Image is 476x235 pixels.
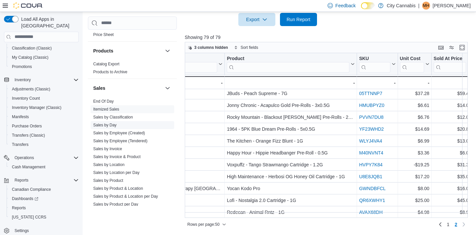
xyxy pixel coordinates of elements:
a: My Catalog (Classic) [9,53,51,61]
div: BCLDB [144,196,222,204]
a: Price Sheet [93,32,114,37]
a: Inventory Count [9,94,43,102]
span: Sales by Product & Location per Day [93,194,158,199]
div: Pricing [88,31,177,41]
div: Yocan - Herbal Therapy [GEOGRAPHIC_DATA] [144,185,222,192]
span: Manifests [9,113,79,121]
button: Operations [1,153,81,162]
span: Manifests [12,114,29,119]
button: Sales [93,85,162,91]
span: 1 [447,221,450,228]
a: Sales by Product & Location [93,186,143,191]
button: Transfers (Classic) [7,131,81,140]
a: QR6XWHY1 [359,198,385,203]
button: Canadian Compliance [7,185,81,194]
div: BCLDB [144,101,222,109]
div: Voxpuffz - Tango Strawmango Cartridge - 1.2G [227,161,355,169]
span: Inventory [12,76,79,84]
input: Dark Mode [361,2,375,9]
div: Yocan Kodo Pro [227,185,355,192]
div: $8.90 [434,208,471,216]
button: Keyboard shortcuts [437,44,445,51]
a: Sales by Location [93,162,125,167]
div: Supplier [144,55,217,72]
a: Previous page [436,220,444,228]
a: Dashboards [9,195,41,203]
span: Operations [12,154,79,162]
span: Sales by Product per Day [93,202,138,207]
a: 05TTNNP7 [359,91,382,96]
span: MH [423,2,429,10]
div: $6.76 [400,113,429,121]
span: Export [242,13,271,26]
a: Purchase Orders [9,122,45,130]
a: Sales by Day [93,123,117,127]
div: Redecan - Animal Rntz - 1G [227,208,355,216]
div: Rocky Mountain - Blackout [PERSON_NAME] Pre-Rolls - 2x0.5G [227,113,355,121]
a: AVAX68DH [359,210,382,215]
div: Michael Holmstrom [422,2,430,10]
button: Cash Management [7,162,81,172]
div: $6.99 [400,137,429,145]
a: YF23WHD2 [359,126,384,132]
span: Dashboards [12,196,38,201]
div: Herbal Dispatch [144,149,222,157]
a: HVPY7K84 [359,162,382,167]
a: Transfers [9,141,31,149]
div: - [400,79,429,87]
nav: Pagination for preceding grid [436,219,468,230]
span: Sales by Employee (Tendered) [93,138,147,144]
button: Products [164,47,172,55]
a: Settings [12,227,31,235]
a: Products to Archive [93,70,127,74]
button: Next page [460,220,468,228]
img: Cova [13,2,43,9]
div: BCLDB [144,89,222,97]
span: My Catalog (Classic) [9,53,79,61]
span: Cash Management [9,163,79,171]
a: WLYJ4VA4 [359,138,382,144]
div: BCLDB [144,161,222,169]
button: Run Report [280,13,317,26]
div: 1964 - 5PK Blue Dream Pre-Rolls - 5x0.5G [227,125,355,133]
span: End Of Day [93,99,114,104]
div: The Kitchen - Orange Fizz Blunt - 1G [227,137,355,145]
button: Display options [448,44,456,51]
span: 3 columns hidden [194,45,228,50]
div: $3.36 [400,149,429,157]
a: Adjustments (Classic) [9,85,53,93]
div: Lofi - Nostalgia 2.0 Cartridge - 1G [227,196,355,204]
p: | [418,2,419,10]
button: Products [93,48,162,54]
span: Cash Management [12,164,45,170]
a: Promotions [9,63,35,71]
button: Enter fullscreen [458,44,466,51]
span: Itemized Sales [93,107,119,112]
a: Manifests [9,113,31,121]
div: $12.00 [434,113,471,121]
button: Sales [164,84,172,92]
button: Transfers [7,140,81,149]
span: Run Report [287,16,310,23]
button: [US_STATE] CCRS [7,213,81,222]
span: Inventory Manager (Classic) [9,104,79,112]
button: Operations [12,154,37,162]
a: Transfers (Classic) [9,131,48,139]
button: Reports [7,203,81,213]
button: Inventory Count [7,94,81,103]
a: Dashboards [7,194,81,203]
div: $13.00 [434,137,471,145]
div: Products [88,60,177,79]
button: Inventory [12,76,33,84]
span: Sales by Invoice & Product [93,154,140,159]
a: Sales by Classification [93,115,133,119]
span: Reports [15,178,28,183]
a: GWNDBFCL [359,186,385,191]
span: [US_STATE] CCRS [12,215,46,220]
p: City Cannabis [387,2,416,10]
div: $35.00 [434,173,471,181]
span: Settings [12,226,79,235]
h3: Sales [93,85,105,91]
